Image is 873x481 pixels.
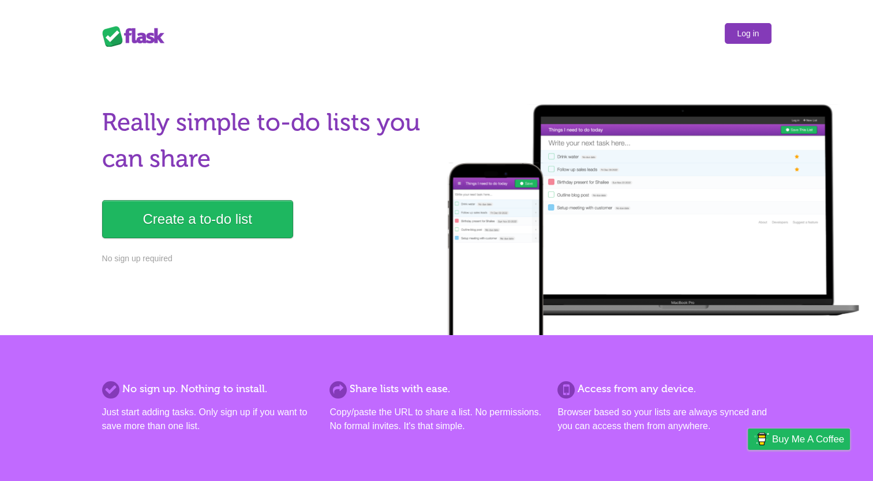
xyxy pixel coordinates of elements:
[557,381,771,397] h2: Access from any device.
[102,253,430,265] p: No sign up required
[748,429,850,450] a: Buy me a coffee
[102,26,171,47] div: Flask Lists
[754,429,769,449] img: Buy me a coffee
[772,429,844,449] span: Buy me a coffee
[102,381,316,397] h2: No sign up. Nothing to install.
[329,405,543,433] p: Copy/paste the URL to share a list. No permissions. No formal invites. It's that simple.
[557,405,771,433] p: Browser based so your lists are always synced and you can access them from anywhere.
[329,381,543,397] h2: Share lists with ease.
[102,104,430,177] h1: Really simple to-do lists you can share
[102,405,316,433] p: Just start adding tasks. Only sign up if you want to save more than one list.
[102,200,293,238] a: Create a to-do list
[725,23,771,44] a: Log in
